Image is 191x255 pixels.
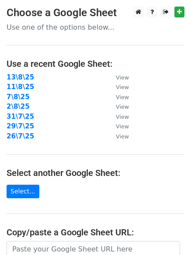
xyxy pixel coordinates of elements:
[7,73,34,81] a: 13\8\25
[107,73,129,81] a: View
[147,213,191,255] iframe: Chat Widget
[7,122,34,130] a: 29\7\25
[107,83,129,91] a: View
[7,103,30,110] a: 2\8\25
[7,7,184,19] h3: Choose a Google Sheet
[7,113,34,121] a: 31\7\25
[7,93,30,101] a: 7\8\25
[7,168,184,178] h4: Select another Google Sheet:
[116,123,129,130] small: View
[7,59,184,69] h4: Use a recent Google Sheet:
[116,94,129,100] small: View
[116,114,129,120] small: View
[107,113,129,121] a: View
[107,93,129,101] a: View
[107,103,129,110] a: View
[116,133,129,140] small: View
[7,185,39,198] a: Select...
[107,132,129,140] a: View
[116,84,129,90] small: View
[7,23,184,32] p: Use one of the options below...
[7,83,34,91] a: 11\8\25
[7,132,34,140] a: 26\7\25
[107,122,129,130] a: View
[116,74,129,81] small: View
[116,103,129,110] small: View
[7,227,184,238] h4: Copy/paste a Google Sheet URL:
